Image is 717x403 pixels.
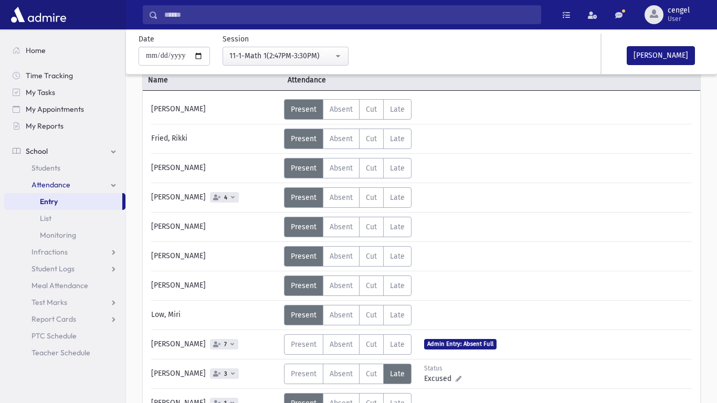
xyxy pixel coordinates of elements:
[4,101,125,118] a: My Appointments
[8,4,69,25] img: AdmirePro
[366,134,377,143] span: Cut
[366,340,377,349] span: Cut
[4,210,125,227] a: List
[31,331,77,341] span: PTC Schedule
[146,187,284,208] div: [PERSON_NAME]
[366,252,377,261] span: Cut
[4,277,125,294] a: Meal Attendance
[330,134,353,143] span: Absent
[4,42,125,59] a: Home
[31,247,68,257] span: Infractions
[26,104,84,114] span: My Appointments
[31,281,88,290] span: Meal Attendance
[330,252,353,261] span: Absent
[330,193,353,202] span: Absent
[284,217,412,237] div: AttTypes
[31,180,70,189] span: Attendance
[26,121,64,131] span: My Reports
[291,193,317,202] span: Present
[284,158,412,178] div: AttTypes
[146,158,284,178] div: [PERSON_NAME]
[31,163,60,173] span: Students
[40,230,76,240] span: Monitoring
[143,75,282,86] span: Name
[229,50,333,61] div: 11-1-Math 1(2:47PM-3:30PM)
[291,281,317,290] span: Present
[4,67,125,84] a: Time Tracking
[146,246,284,267] div: [PERSON_NAME]
[284,305,412,325] div: AttTypes
[31,314,76,324] span: Report Cards
[366,311,377,320] span: Cut
[291,222,317,231] span: Present
[146,275,284,296] div: [PERSON_NAME]
[366,105,377,114] span: Cut
[390,340,405,349] span: Late
[223,47,349,66] button: 11-1-Math 1(2:47PM-3:30PM)
[146,129,284,149] div: Fried, Rikki
[291,134,317,143] span: Present
[4,143,125,160] a: School
[4,227,125,243] a: Monitoring
[668,6,690,15] span: cengel
[284,129,412,149] div: AttTypes
[330,222,353,231] span: Absent
[390,252,405,261] span: Late
[146,99,284,120] div: [PERSON_NAME]
[4,311,125,327] a: Report Cards
[330,105,353,114] span: Absent
[4,294,125,311] a: Test Marks
[284,246,412,267] div: AttTypes
[4,260,125,277] a: Student Logs
[4,176,125,193] a: Attendance
[31,348,90,357] span: Teacher Schedule
[222,370,229,377] span: 3
[26,146,48,156] span: School
[26,46,46,55] span: Home
[366,222,377,231] span: Cut
[40,214,51,223] span: List
[282,75,422,86] span: Attendance
[668,15,690,23] span: User
[366,193,377,202] span: Cut
[291,252,317,261] span: Present
[222,194,229,201] span: 4
[291,311,317,320] span: Present
[26,71,73,80] span: Time Tracking
[4,193,122,210] a: Entry
[627,46,695,65] button: [PERSON_NAME]
[390,311,405,320] span: Late
[330,340,353,349] span: Absent
[4,327,125,344] a: PTC Schedule
[4,160,125,176] a: Students
[291,105,317,114] span: Present
[4,118,125,134] a: My Reports
[390,222,405,231] span: Late
[390,134,405,143] span: Late
[330,164,353,173] span: Absent
[291,340,317,349] span: Present
[139,34,154,45] label: Date
[366,281,377,290] span: Cut
[366,164,377,173] span: Cut
[330,281,353,290] span: Absent
[4,344,125,361] a: Teacher Schedule
[284,275,412,296] div: AttTypes
[390,105,405,114] span: Late
[390,164,405,173] span: Late
[330,311,353,320] span: Absent
[284,364,412,384] div: AttTypes
[291,164,317,173] span: Present
[284,187,412,208] div: AttTypes
[222,341,229,348] span: 7
[158,5,541,24] input: Search
[390,193,405,202] span: Late
[424,339,497,349] span: Admin Entry: Absent Full
[31,298,67,307] span: Test Marks
[330,369,353,378] span: Absent
[31,264,75,273] span: Student Logs
[26,88,55,97] span: My Tasks
[223,34,249,45] label: Session
[146,364,284,384] div: [PERSON_NAME]
[291,369,317,378] span: Present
